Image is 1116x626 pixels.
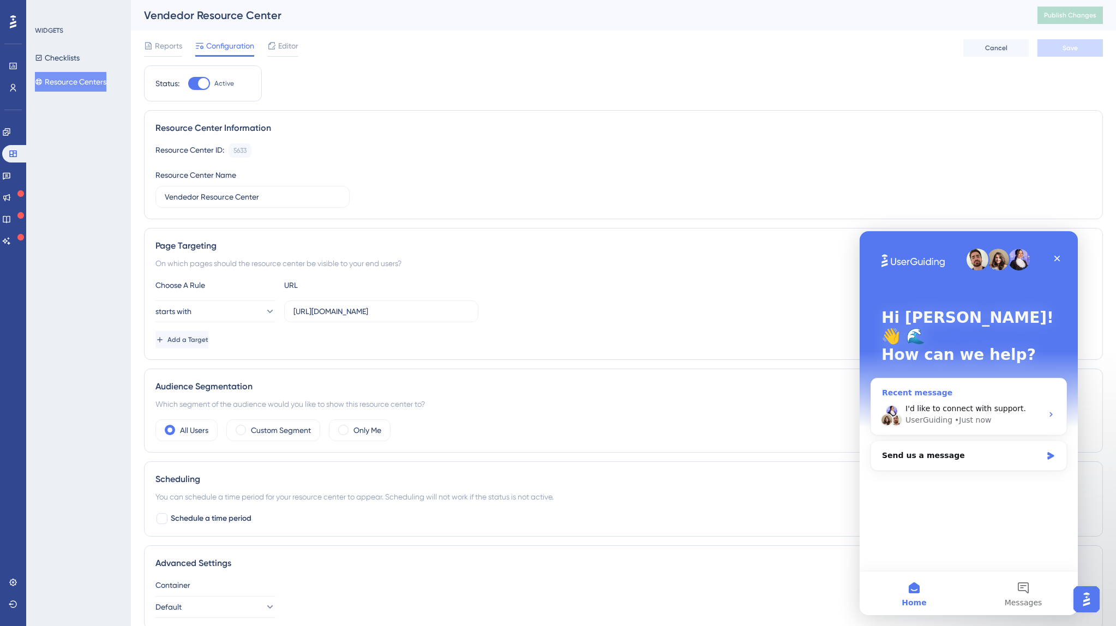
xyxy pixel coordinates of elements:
div: Resource Center Name [155,168,236,182]
div: Scheduling [155,473,1091,486]
label: Custom Segment [251,424,311,437]
div: Status: [155,77,179,90]
input: yourwebsite.com/path [293,305,469,317]
div: Advanced Settings [155,557,1091,570]
button: Checklists [35,48,80,68]
button: starts with [155,300,275,322]
div: WIDGETS [35,26,63,35]
span: Default [155,600,182,613]
button: Add a Target [155,331,208,348]
span: Reports [155,39,182,52]
span: Active [214,79,234,88]
button: Save [1037,39,1103,57]
label: All Users [180,424,208,437]
span: Configuration [206,39,254,52]
span: Save [1063,44,1078,52]
span: Add a Target [167,335,208,344]
div: Container [155,579,1091,592]
span: starts with [155,305,191,318]
span: Cancel [985,44,1007,52]
input: Type your Resource Center name [165,191,340,203]
div: Which segment of the audience would you like to show this resource center to? [155,398,1091,411]
div: Page Targeting [155,239,1091,252]
button: Publish Changes [1037,7,1103,24]
span: Schedule a time period [171,512,251,525]
div: On which pages should the resource center be visible to your end users? [155,257,1091,270]
button: Cancel [963,39,1029,57]
label: Only Me [353,424,381,437]
div: Resource Center Information [155,122,1091,135]
div: URL [284,279,404,292]
div: Vendedor Resource Center [144,8,1010,23]
div: Resource Center ID: [155,143,224,158]
iframe: Intercom live chat [860,231,1078,615]
span: Editor [278,39,298,52]
button: Resource Centers [35,72,106,92]
div: Choose A Rule [155,279,275,292]
span: Publish Changes [1044,11,1096,20]
div: 5633 [233,146,247,155]
iframe: UserGuiding AI Assistant Launcher [1070,583,1103,616]
div: Audience Segmentation [155,380,1091,393]
div: You can schedule a time period for your resource center to appear. Scheduling will not work if th... [155,490,1091,503]
button: Default [155,596,275,618]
